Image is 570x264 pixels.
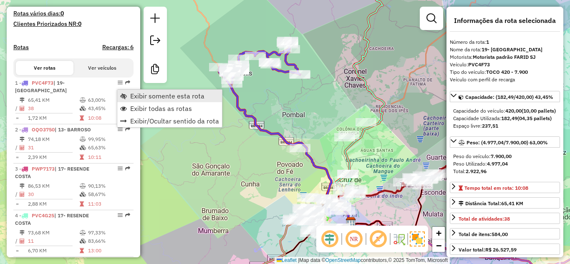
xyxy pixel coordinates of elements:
td: 2,39 KM [28,153,79,161]
div: Número da rota: [450,38,560,46]
div: Veículo: [450,61,560,68]
img: Farid - São João del Rei [346,217,356,228]
i: % de utilização do peso [80,184,86,189]
strong: R$ 26.527,59 [485,246,517,253]
td: 10:11 [88,153,130,161]
div: Valor total: [459,246,517,254]
span: Total de atividades: [459,216,510,222]
div: Atividade não roteirizada - SUPERMERCADO ESKYNAO [329,224,350,232]
span: OQO3750 [32,126,55,133]
a: Exportar sessão [147,32,164,51]
i: % de utilização do peso [80,98,86,103]
td: 38 [28,104,79,113]
strong: PVC4F73 [468,61,490,68]
a: Criar modelo [147,61,164,80]
button: Ver veículos [73,61,131,75]
span: PWP7173 [32,166,55,172]
span: Ocultar NR [344,229,364,249]
em: Opções [118,213,123,218]
i: % de utilização do peso [80,230,86,235]
i: Tempo total em rota [80,116,84,121]
td: / [15,190,19,199]
div: Espaço livre: [453,122,557,130]
strong: 237,51 [482,123,498,129]
i: Tempo total em rota [80,248,84,253]
em: Rota exportada [125,166,130,171]
div: Capacidade do veículo: [453,107,557,115]
span: PVC4F73 [32,80,53,86]
a: Rotas [13,44,29,51]
i: Distância Total [20,137,25,142]
div: Atividade não roteirizada - CIA DO BOI TIRADENTE [406,176,427,184]
a: Exibir filtros [423,10,440,27]
td: 10:08 [88,114,130,122]
div: Map data © contributors,© 2025 TomTom, Microsoft [275,257,450,264]
li: Exibir todas as rotas [117,102,222,115]
img: Fluxo de ruas [392,232,406,246]
td: 63,00% [88,96,130,104]
a: Capacidade: (182,49/420,00) 43,45% [450,91,560,102]
td: 90,13% [88,182,130,190]
td: 99,95% [88,135,130,143]
em: Rota exportada [125,213,130,218]
div: Atividade não roteirizada - ESPACO RECANTO DA PA [334,133,355,141]
div: Atividade não roteirizada - SUPERMERCADO ESKYNAO [330,224,351,232]
i: Total de Atividades [20,192,25,197]
i: % de utilização da cubagem [80,145,86,150]
td: 43,45% [88,104,130,113]
td: 83,66% [88,237,130,245]
i: Distância Total [20,184,25,189]
strong: TOCO 420 - 7.900 [486,69,528,75]
td: 2,88 KM [28,200,79,208]
td: 6,70 KM [28,246,79,255]
span: 1 - [15,80,67,93]
div: Total de itens: [459,231,508,238]
span: + [436,228,441,238]
span: PVC4G25 [32,212,54,219]
strong: 584,00 [492,231,508,237]
span: 65,41 KM [501,200,523,206]
td: 65,41 KM [28,96,79,104]
strong: (10,00 pallets) [522,108,556,114]
div: Total: [453,168,557,175]
i: % de utilização da cubagem [80,192,86,197]
div: Veículo com perfil de recarga [450,76,560,83]
i: Distância Total [20,230,25,235]
td: = [15,200,19,208]
a: Total de atividades:38 [450,213,560,224]
a: Distância Total:65,41 KM [450,197,560,209]
strong: 182,49 [501,115,517,121]
span: Exibir somente esta rota [130,93,204,99]
td: 58,67% [88,190,130,199]
img: Exibir/Ocultar setores [410,231,425,246]
strong: Motorista padrão FARID SJ [473,54,536,60]
a: Peso: (4.977,04/7.900,00) 63,00% [450,136,560,148]
span: | [298,257,299,263]
a: Zoom in [432,227,445,239]
span: 3 - [15,166,89,179]
h4: Informações da rota selecionada [450,17,560,25]
td: = [15,153,19,161]
a: OpenStreetMap [325,257,361,263]
strong: 2.922,96 [466,168,487,174]
span: 4 - [15,212,89,226]
td: = [15,246,19,255]
a: Valor total:R$ 26.527,59 [450,244,560,255]
td: / [15,143,19,152]
i: Distância Total [20,98,25,103]
div: Atividade não roteirizada - OSMAR RAMOS SILVA [408,176,429,184]
button: Ver rotas [16,61,73,75]
li: Exibir somente esta rota [117,90,222,102]
div: Capacidade: (182,49/420,00) 43,45% [450,104,560,133]
li: Exibir/Ocultar sentido da rota [117,115,222,127]
em: Rota exportada [125,127,130,132]
span: Exibir/Ocultar sentido da rota [130,118,219,124]
div: Atividade não roteirizada - REPUBLICA DOS CONES [298,211,319,219]
div: Capacidade Utilizada: [453,115,557,122]
span: 2 - [15,126,91,133]
h4: Recargas: 6 [102,44,134,51]
a: Total de itens:584,00 [450,228,560,239]
strong: 1 [486,39,489,45]
span: | 13- BARROSO [55,126,91,133]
